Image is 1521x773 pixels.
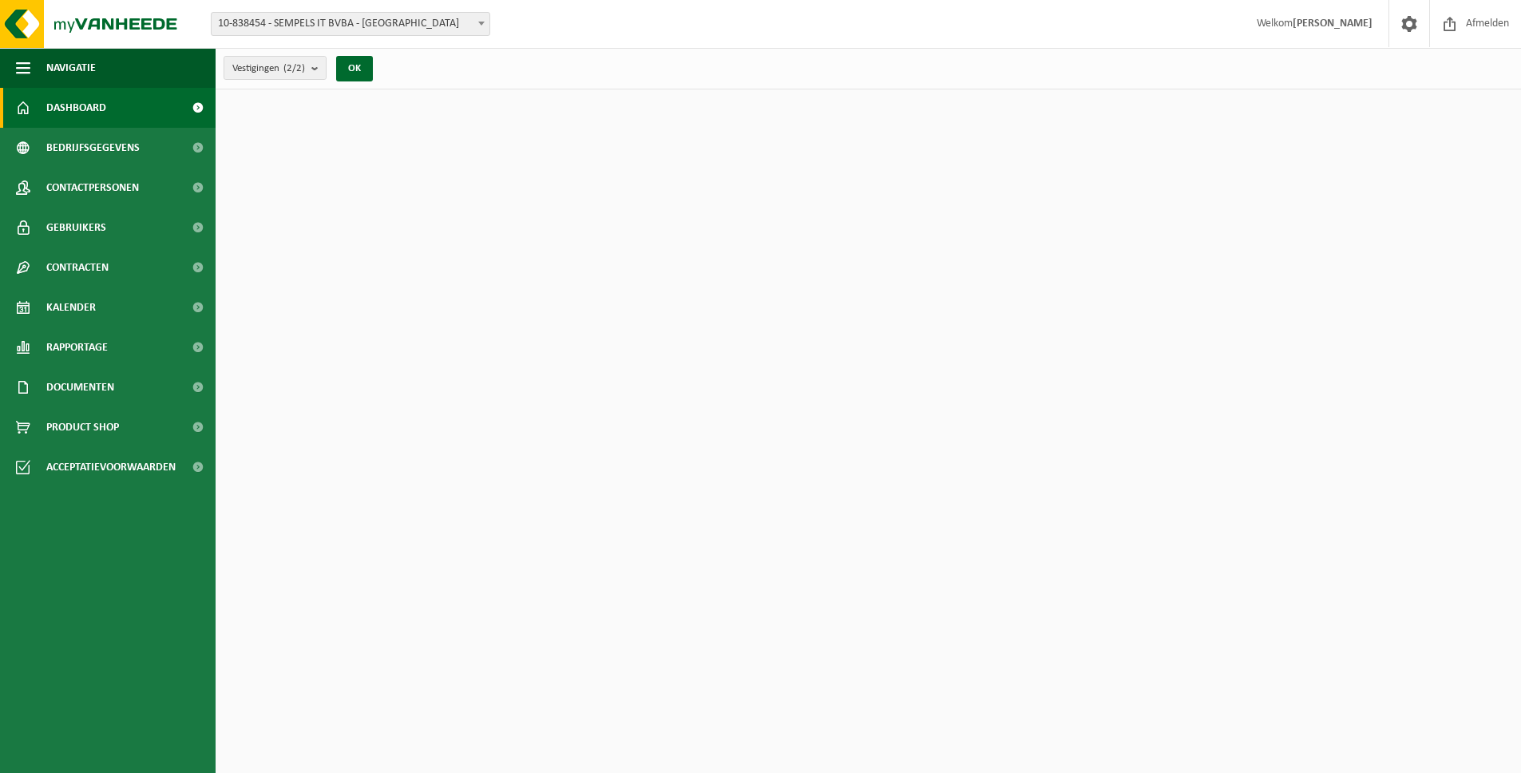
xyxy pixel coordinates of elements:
[232,57,305,81] span: Vestigingen
[46,447,176,487] span: Acceptatievoorwaarden
[46,367,114,407] span: Documenten
[46,168,139,208] span: Contactpersonen
[211,12,490,36] span: 10-838454 - SEMPELS IT BVBA - VLEZENBEEK
[46,48,96,88] span: Navigatie
[46,88,106,128] span: Dashboard
[46,407,119,447] span: Product Shop
[1293,18,1372,30] strong: [PERSON_NAME]
[224,56,327,80] button: Vestigingen(2/2)
[46,128,140,168] span: Bedrijfsgegevens
[283,63,305,73] count: (2/2)
[46,327,108,367] span: Rapportage
[336,56,373,81] button: OK
[46,248,109,287] span: Contracten
[46,287,96,327] span: Kalender
[212,13,489,35] span: 10-838454 - SEMPELS IT BVBA - VLEZENBEEK
[46,208,106,248] span: Gebruikers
